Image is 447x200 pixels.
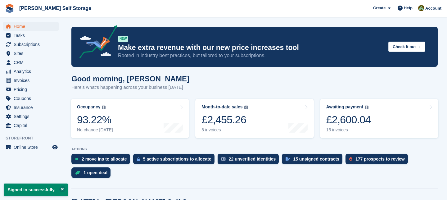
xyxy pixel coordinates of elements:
div: £2,600.04 [326,113,371,126]
p: Rooted in industry best practices, but tailored to your subscriptions. [118,52,383,59]
p: Signed in successfully. [4,184,68,196]
a: 177 prospects to review [345,154,411,167]
img: active_subscription_to_allocate_icon-d502201f5373d7db506a760aba3b589e785aa758c864c3986d89f69b8ff3... [137,157,140,161]
img: icon-info-grey-7440780725fd019a000dd9b08b2336e03edf1995a4989e88bcd33f0948082b44.svg [244,106,248,109]
p: Here's what's happening across your business [DATE] [71,84,189,91]
a: 2 move ins to allocate [71,154,133,167]
div: 1 open deal [84,170,107,175]
div: 15 unsigned contracts [293,157,339,161]
a: menu [3,58,59,67]
a: menu [3,112,59,121]
a: Awaiting payment £2,600.04 15 invoices [320,99,438,138]
a: menu [3,85,59,94]
div: £2,455.26 [201,113,248,126]
a: menu [3,67,59,76]
img: Karl [418,5,424,11]
span: Storefront [6,135,62,141]
span: Insurance [14,103,51,112]
span: Invoices [14,76,51,85]
div: NEW [118,36,128,42]
a: menu [3,94,59,103]
div: 15 invoices [326,127,371,133]
button: Check it out → [388,42,425,52]
div: 5 active subscriptions to allocate [143,157,211,161]
span: Create [373,5,386,11]
a: [PERSON_NAME] Self Storage [17,3,94,13]
img: deal-1b604bf984904fb50ccaf53a9ad4b4a5d6e5aea283cecdc64d6e3604feb123c2.svg [75,170,80,175]
img: price-adjustments-announcement-icon-8257ccfd72463d97f412b2fc003d46551f7dbcb40ab6d574587a9cd5c0d94... [74,25,118,61]
a: menu [3,40,59,49]
p: ACTIONS [71,147,438,151]
span: Account [425,5,441,11]
span: Help [404,5,413,11]
span: Analytics [14,67,51,76]
div: 2 move ins to allocate [82,157,127,161]
span: Pricing [14,85,51,94]
img: verify_identity-adf6edd0f0f0b5bbfe63781bf79b02c33cf7c696d77639b501bdc392416b5a36.svg [221,157,226,161]
p: Make extra revenue with our new price increases tool [118,43,383,52]
span: CRM [14,58,51,67]
a: 5 active subscriptions to allocate [133,154,218,167]
img: contract_signature_icon-13c848040528278c33f63329250d36e43548de30e8caae1d1a13099fd9432cc5.svg [286,157,290,161]
a: menu [3,31,59,40]
a: menu [3,76,59,85]
h1: Good morning, [PERSON_NAME] [71,75,189,83]
img: move_ins_to_allocate_icon-fdf77a2bb77ea45bf5b3d319d69a93e2d87916cf1d5bf7949dd705db3b84f3ca.svg [75,157,79,161]
a: Occupancy 93.22% No change [DATE] [71,99,189,138]
div: Awaiting payment [326,104,363,110]
img: icon-info-grey-7440780725fd019a000dd9b08b2336e03edf1995a4989e88bcd33f0948082b44.svg [365,106,368,109]
a: Preview store [51,143,59,151]
img: prospect-51fa495bee0391a8d652442698ab0144808aea92771e9ea1ae160a38d050c398.svg [349,157,352,161]
div: 8 invoices [201,127,248,133]
span: Coupons [14,94,51,103]
a: menu [3,49,59,58]
span: Capital [14,121,51,130]
div: 93.22% [77,113,113,126]
a: 15 unsigned contracts [282,154,345,167]
div: 177 prospects to review [355,157,405,161]
div: Occupancy [77,104,100,110]
span: Sites [14,49,51,58]
span: Tasks [14,31,51,40]
a: Month-to-date sales £2,455.26 8 invoices [195,99,314,138]
span: Subscriptions [14,40,51,49]
img: icon-info-grey-7440780725fd019a000dd9b08b2336e03edf1995a4989e88bcd33f0948082b44.svg [102,106,106,109]
div: Month-to-date sales [201,104,242,110]
a: menu [3,143,59,152]
img: stora-icon-8386f47178a22dfd0bd8f6a31ec36ba5ce8667c1dd55bd0f319d3a0aa187defe.svg [5,4,14,13]
div: No change [DATE] [77,127,113,133]
span: Online Store [14,143,51,152]
a: menu [3,103,59,112]
a: 1 open deal [71,167,114,181]
span: Home [14,22,51,31]
a: menu [3,121,59,130]
span: Settings [14,112,51,121]
div: 22 unverified identities [229,157,276,161]
a: 22 unverified identities [218,154,282,167]
a: menu [3,22,59,31]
